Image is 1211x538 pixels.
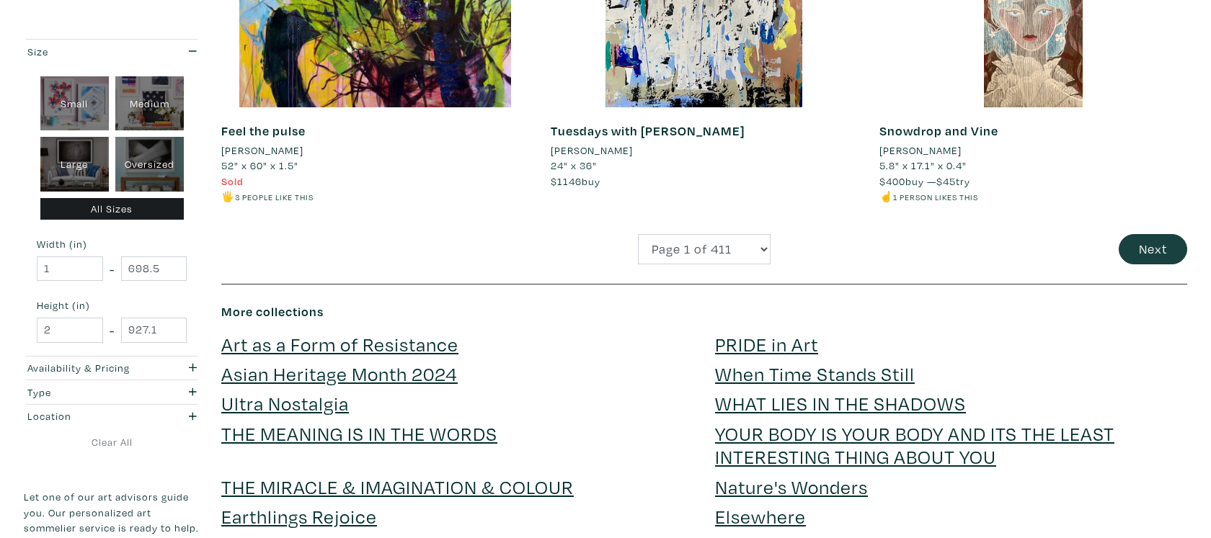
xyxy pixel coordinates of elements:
a: Elsewhere [715,503,806,529]
small: 1 person likes this [893,192,978,202]
span: - [110,259,115,279]
div: Location [27,408,149,424]
span: buy [551,174,600,188]
a: WHAT LIES IN THE SHADOWS [715,390,966,416]
a: When Time Stands Still [715,361,915,386]
span: - [110,320,115,340]
a: Ultra Nostalgia [221,390,349,416]
span: 5.8" x 17.1" x 0.4" [879,158,967,172]
a: Asian Heritage Month 2024 [221,361,458,386]
small: Width (in) [37,239,187,249]
button: Size [24,40,200,63]
button: Availability & Pricing [24,357,200,380]
div: Availability & Pricing [27,360,149,376]
button: Next [1119,234,1187,265]
button: Type [24,380,200,404]
button: Location [24,405,200,429]
a: Earthlings Rejoice [221,503,377,529]
a: [PERSON_NAME] [551,143,859,158]
div: Size [27,44,149,60]
a: YOUR BODY IS YOUR BODY AND ITS THE LEAST INTERESTING THING ABOUT YOU [715,421,1114,469]
span: Sold [221,174,244,188]
span: buy — try [879,174,970,188]
div: Small [40,76,109,131]
small: 3 people like this [235,192,314,202]
div: Oversized [115,137,184,192]
li: ☝️ [879,189,1187,205]
span: 52" x 60" x 1.5" [221,158,298,172]
a: Tuesdays with [PERSON_NAME] [551,122,745,139]
a: THE MEANING IS IN THE WORDS [221,421,497,446]
a: [PERSON_NAME] [879,143,1187,158]
a: Feel the pulse [221,122,306,139]
a: Snowdrop and Vine [879,122,998,139]
a: Nature's Wonders [715,474,868,499]
div: Large [40,137,109,192]
div: Type [27,385,149,400]
a: PRIDE in Art [715,331,818,357]
span: $1146 [551,174,582,188]
li: [PERSON_NAME] [221,143,303,158]
span: $400 [879,174,905,188]
a: THE MIRACLE & IMAGINATION & COLOUR [221,474,574,499]
a: Clear All [24,434,200,450]
li: 🖐️ [221,189,529,205]
li: [PERSON_NAME] [551,143,633,158]
a: [PERSON_NAME] [221,143,529,158]
li: [PERSON_NAME] [879,143,962,158]
small: Height (in) [37,300,187,310]
h6: More collections [221,304,1187,320]
p: Let one of our art advisors guide you. Our personalized art sommelier service is ready to help. [24,489,200,536]
span: 24" x 36" [551,158,597,172]
span: $45 [936,174,956,188]
div: All Sizes [40,198,184,220]
a: Art as a Form of Resistance [221,331,458,357]
div: Medium [115,76,184,131]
